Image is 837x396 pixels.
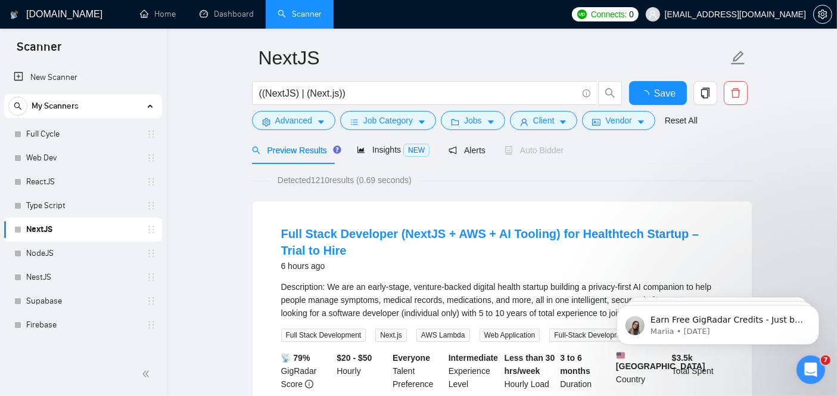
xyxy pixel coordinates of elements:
a: NestJS [26,265,139,289]
span: holder [147,201,156,211]
span: setting [814,10,832,19]
span: idcard [592,117,600,126]
span: holder [147,177,156,187]
div: Hourly [334,351,390,391]
span: holder [147,153,156,163]
span: copy [694,88,717,98]
button: copy [693,81,717,105]
span: Full Stack Development [281,329,366,342]
span: info-circle [583,89,590,97]
a: Full Stack Developer (NextJS + AWS + AI Tooling) for Healthtech Startup – Trial to Hire [281,227,699,257]
a: Reset All [665,114,698,127]
li: My Scanners [4,94,162,337]
b: Intermediate [449,353,498,363]
span: Client [533,114,555,127]
button: Save [629,81,687,105]
span: Full-Stack Development [549,329,634,342]
span: setting [262,117,270,126]
iframe: Intercom live chat [796,355,825,384]
a: NextJS [26,218,139,242]
span: Connects: [591,8,627,21]
span: AWS Lambda [416,329,470,342]
button: setting [813,5,832,24]
span: double-left [142,368,154,380]
button: delete [724,81,748,105]
span: caret-down [559,117,567,126]
b: Less than 30 hrs/week [505,353,555,376]
span: notification [449,146,457,154]
a: ReactJS [26,170,139,194]
div: Tooltip anchor [332,144,343,155]
input: Scanner name... [259,43,728,73]
li: New Scanner [4,66,162,89]
iframe: Intercom notifications message [599,280,837,364]
span: holder [147,225,156,234]
span: Insights [357,145,430,154]
button: settingAdvancedcaret-down [252,111,335,130]
div: 6 hours ago [281,259,723,273]
b: $20 - $50 [337,353,372,363]
a: New Scanner [14,66,153,89]
b: 📡 79% [281,353,310,363]
span: caret-down [487,117,495,126]
div: Experience Level [446,351,502,391]
a: Web Dev [26,146,139,170]
span: delete [724,88,747,98]
span: holder [147,296,156,306]
div: Hourly Load [502,351,558,391]
span: user [649,10,657,18]
div: Talent Preference [390,351,446,391]
a: Firebase [26,313,139,337]
span: 0 [629,8,634,21]
span: holder [147,273,156,282]
span: Save [654,86,676,101]
span: Web Application [480,329,540,342]
a: dashboardDashboard [200,9,254,19]
button: folderJobscaret-down [441,111,505,130]
a: NodeJS [26,242,139,265]
span: NEW [403,144,430,157]
span: user [520,117,528,126]
b: Everyone [393,353,430,363]
span: My Scanners [32,94,79,118]
b: 3 to 6 months [560,353,590,376]
span: robot [505,146,513,154]
div: Description: We are an early-stage, venture-backed digital health startup building a privacy-firs... [281,280,723,320]
span: caret-down [418,117,426,126]
div: GigRadar Score [279,351,335,391]
span: holder [147,129,156,139]
input: Search Freelance Jobs... [259,86,577,101]
a: setting [813,10,832,19]
span: search [599,88,621,98]
div: Duration [558,351,614,391]
button: idcardVendorcaret-down [582,111,655,130]
span: search [252,146,260,154]
span: Scanner [7,38,71,63]
a: Supabase [26,289,139,313]
span: Job Category [363,114,413,127]
a: Full Cycle [26,122,139,146]
span: Detected 1210 results (0.69 seconds) [269,174,420,187]
button: barsJob Categorycaret-down [340,111,436,130]
a: Type Script [26,194,139,218]
span: Next.js [375,329,407,342]
button: search [598,81,622,105]
button: search [8,97,27,116]
div: Total Spent [670,351,726,391]
img: upwork-logo.png [577,10,587,19]
span: caret-down [317,117,325,126]
span: Vendor [605,114,631,127]
span: search [9,102,27,110]
img: logo [10,5,18,24]
span: Alerts [449,146,486,155]
button: userClientcaret-down [510,111,578,130]
span: edit [730,50,746,66]
span: Jobs [464,114,482,127]
span: caret-down [637,117,645,126]
span: holder [147,249,156,258]
span: Auto Bidder [505,146,564,155]
span: area-chart [357,146,365,154]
